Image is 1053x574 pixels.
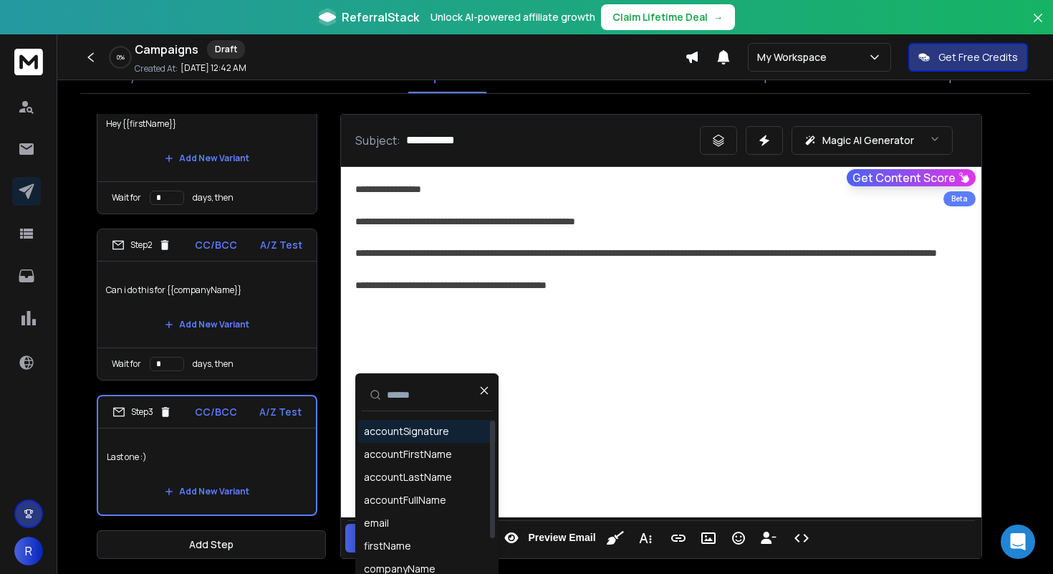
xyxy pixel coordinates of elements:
div: accountSignature [364,424,449,439]
button: Get Content Score [847,169,976,186]
div: email [364,516,389,530]
p: Unlock AI-powered affiliate growth [431,10,595,24]
p: Get Free Credits [938,50,1018,64]
p: Wait for [112,192,141,204]
div: Step 3 [112,406,172,418]
button: Add New Variant [153,310,261,339]
button: Save [345,524,391,553]
div: Open Intercom Messenger [1001,525,1035,559]
p: 0 % [117,53,125,62]
li: Step3CC/BCCA/Z TestLast one :)Add New Variant [97,395,317,516]
button: R [14,537,43,565]
div: Beta [943,191,976,206]
li: Step2CC/BCCA/Z TestCan i do this for {{companyName}}Add New VariantWait fordays, then [97,229,317,381]
div: accountFirstName [364,447,452,461]
p: CC/BCC [195,405,237,419]
p: Can i do this for {{companyName}} [106,270,308,310]
p: Wait for [112,358,141,370]
p: Created At: [135,63,178,75]
p: Subject: [355,132,400,149]
button: Close banner [1029,9,1047,43]
li: Step1CC/BCCA/Z TestHey {{firstName}}Add New VariantWait fordays, then [97,62,317,214]
p: A/Z Test [259,405,302,419]
p: days, then [193,192,234,204]
div: Step 2 [112,239,171,252]
p: days, then [193,358,234,370]
p: A/Z Test [260,238,302,252]
div: Draft [207,40,245,59]
p: Last one :) [107,437,307,477]
button: Claim Lifetime Deal→ [601,4,735,30]
button: Add Step [97,530,326,559]
button: Add New Variant [153,477,261,506]
p: My Workspace [757,50,832,64]
p: Magic AI Generator [822,133,914,148]
span: Preview Email [525,532,598,544]
button: Code View [788,524,815,553]
p: [DATE] 12:42 AM [181,62,246,74]
span: → [713,10,723,24]
button: Clean HTML [602,524,629,553]
div: accountLastName [364,470,452,484]
button: Insert Unsubscribe Link [755,524,782,553]
button: Add New Variant [153,144,261,173]
button: More Text [632,524,659,553]
div: firstName [364,539,411,553]
p: Hey {{firstName}} [106,104,308,144]
button: Magic AI Generator [792,126,953,155]
button: Get Free Credits [908,43,1028,72]
button: Insert Image (⌘P) [695,524,722,553]
h1: Campaigns [135,41,198,58]
div: accountFullName [364,493,446,507]
button: Insert Link (⌘K) [665,524,692,553]
span: ReferralStack [342,9,419,26]
button: Preview Email [498,524,598,553]
p: CC/BCC [195,238,237,252]
button: Emoticons [725,524,752,553]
